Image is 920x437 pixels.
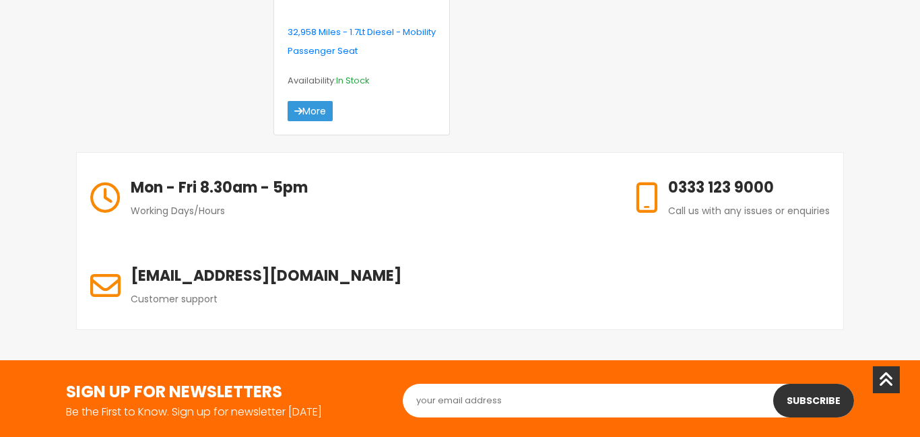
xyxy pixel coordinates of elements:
h6: [EMAIL_ADDRESS][DOMAIN_NAME] [131,265,401,287]
span: In Stock [336,74,370,87]
h6: Mon - Fri 8.30am - 5pm [131,176,308,199]
p: Be the First to Know. Sign up for newsletter [DATE] [66,407,383,417]
h3: SIGN UP FOR NEWSLETTERS [66,384,383,400]
p: 32,958 Miles - 1.7Lt Diesel - Mobility Passenger Seat [288,23,436,61]
button: Subscribe [773,384,854,417]
a: More [288,101,333,121]
span: Working Days/Hours [131,204,225,217]
span: Customer support [131,292,218,306]
p: Availability: [288,71,436,90]
input: your email address [403,384,854,417]
h6: 0333 123 9000 [668,176,830,199]
span: Call us with any issues or enquiries [668,204,830,217]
